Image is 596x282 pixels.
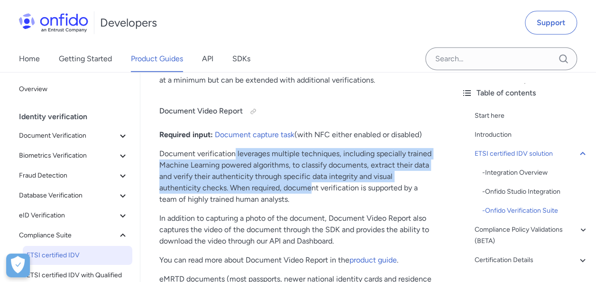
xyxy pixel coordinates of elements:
button: Compliance Suite [15,226,132,245]
button: Document Verification [15,126,132,145]
a: Overview [15,80,132,99]
input: Onfido search input field [425,47,577,70]
div: - Onfido Verification Suite [482,205,588,216]
button: Fraud Detection [15,166,132,185]
span: ETSI certified IDV [27,250,128,261]
button: Biometrics Verification [15,146,132,165]
span: Fraud Detection [19,170,117,181]
a: Compliance Policy Validations (BETA) [475,224,588,247]
a: Home [19,46,40,72]
p: Document verification leverages multiple techniques, including specially trained Machine Learning... [159,148,435,205]
a: ETSI certified IDV solution [475,148,588,160]
p: The following Verification Suite tasks should be included in your Studio workflow at a minimum bu... [159,63,435,86]
span: Overview [19,84,128,95]
button: Open Preferences [6,254,30,277]
a: Document capture task [215,130,294,139]
a: -Onfido Studio Integration [482,186,588,197]
img: Onfido Logo [19,13,88,32]
p: In addition to capturing a photo of the document, Document Video Report also captures the video o... [159,213,435,247]
a: -Onfido Verification Suite [482,205,588,216]
div: Identity verification [19,107,136,126]
p: You can read more about Document Video Report in the . [159,254,435,266]
a: Start here [475,110,588,122]
a: Getting Started [59,46,112,72]
div: - Integration Overview [482,167,588,179]
a: SDKs [232,46,250,72]
span: Compliance Suite [19,230,117,241]
a: Product Guides [131,46,183,72]
h1: Developers [100,15,157,30]
a: ETSI certified IDV [23,246,132,265]
a: Support [525,11,577,35]
div: - Onfido Studio Integration [482,186,588,197]
span: Document Verification [19,130,117,141]
span: Database Verification [19,190,117,201]
a: API [202,46,213,72]
button: eID Verification [15,206,132,225]
a: product guide [349,255,397,264]
a: Certification Details [475,254,588,266]
h4: Document Video Report [159,104,435,119]
span: eID Verification [19,210,117,221]
button: Database Verification [15,186,132,205]
a: -Integration Overview [482,167,588,179]
span: Biometrics Verification [19,150,117,161]
strong: Required input: [159,130,213,139]
div: Table of contents [461,87,588,99]
div: Cookie Preferences [6,254,30,277]
a: Introduction [475,129,588,141]
p: (with NFC either enabled or disabled) [159,129,435,141]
